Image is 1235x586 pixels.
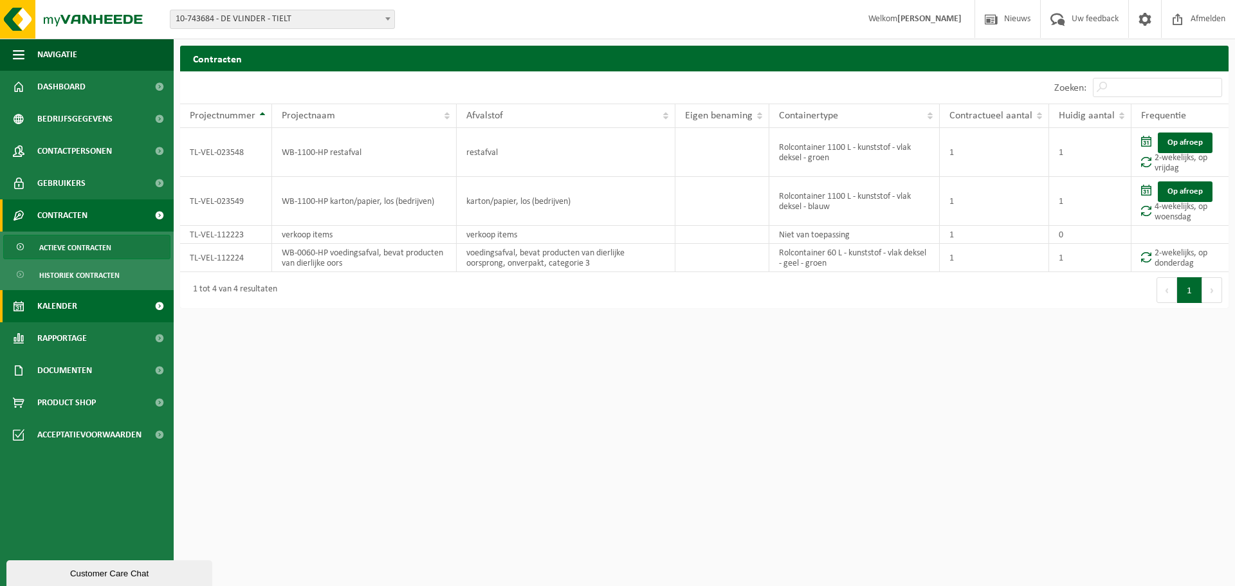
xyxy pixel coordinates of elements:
[769,226,940,244] td: Niet van toepassing
[1049,226,1131,244] td: 0
[1049,128,1131,177] td: 1
[1157,277,1177,303] button: Previous
[37,71,86,103] span: Dashboard
[37,322,87,354] span: Rapportage
[1049,177,1131,226] td: 1
[3,262,170,287] a: Historiek contracten
[457,128,675,177] td: restafval
[39,263,120,288] span: Historiek contracten
[6,558,215,586] iframe: chat widget
[1059,111,1115,121] span: Huidig aantal
[272,128,457,177] td: WB-1100-HP restafval
[180,226,272,244] td: TL-VEL-112223
[180,244,272,272] td: TL-VEL-112224
[282,111,335,121] span: Projectnaam
[940,244,1049,272] td: 1
[769,177,940,226] td: Rolcontainer 1100 L - kunststof - vlak deksel - blauw
[769,128,940,177] td: Rolcontainer 1100 L - kunststof - vlak deksel - groen
[3,235,170,259] a: Actieve contracten
[37,135,112,167] span: Contactpersonen
[37,419,142,451] span: Acceptatievoorwaarden
[37,354,92,387] span: Documenten
[37,290,77,322] span: Kalender
[272,244,457,272] td: WB-0060-HP voedingsafval, bevat producten van dierlijke oors
[457,226,675,244] td: verkoop items
[1131,177,1229,226] td: 4-wekelijks, op woensdag
[1049,244,1131,272] td: 1
[37,167,86,199] span: Gebruikers
[949,111,1032,121] span: Contractueel aantal
[940,226,1049,244] td: 1
[779,111,838,121] span: Containertype
[1158,133,1212,153] a: Op afroep
[940,177,1049,226] td: 1
[272,177,457,226] td: WB-1100-HP karton/papier, los (bedrijven)
[1141,111,1186,121] span: Frequentie
[685,111,753,121] span: Eigen benaming
[39,235,111,260] span: Actieve contracten
[457,177,675,226] td: karton/papier, los (bedrijven)
[1202,277,1222,303] button: Next
[457,244,675,272] td: voedingsafval, bevat producten van dierlijke oorsprong, onverpakt, categorie 3
[466,111,503,121] span: Afvalstof
[180,177,272,226] td: TL-VEL-023549
[37,199,87,232] span: Contracten
[187,279,277,302] div: 1 tot 4 van 4 resultaten
[1177,277,1202,303] button: 1
[940,128,1049,177] td: 1
[1131,128,1229,177] td: 2-wekelijks, op vrijdag
[180,128,272,177] td: TL-VEL-023548
[1158,181,1212,202] a: Op afroep
[170,10,394,28] span: 10-743684 - DE VLINDER - TIELT
[769,244,940,272] td: Rolcontainer 60 L - kunststof - vlak deksel - geel - groen
[37,387,96,419] span: Product Shop
[1054,83,1086,93] label: Zoeken:
[170,10,395,29] span: 10-743684 - DE VLINDER - TIELT
[1131,244,1229,272] td: 2-wekelijks, op donderdag
[37,103,113,135] span: Bedrijfsgegevens
[190,111,255,121] span: Projectnummer
[180,46,1229,71] h2: Contracten
[272,226,457,244] td: verkoop items
[37,39,77,71] span: Navigatie
[897,14,962,24] strong: [PERSON_NAME]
